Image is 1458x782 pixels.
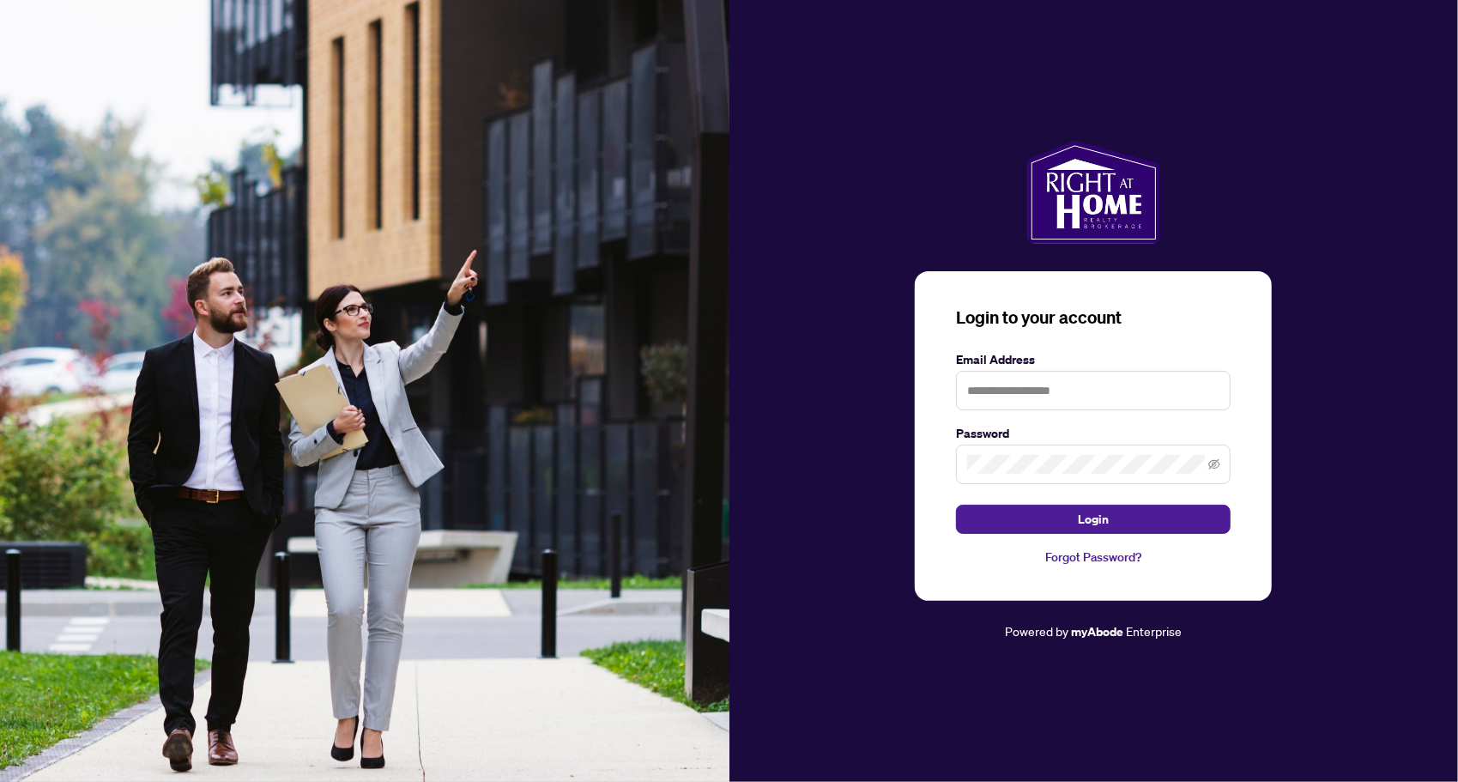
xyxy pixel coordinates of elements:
button: Login [956,505,1231,534]
a: myAbode [1071,622,1123,641]
label: Password [956,424,1231,443]
span: Powered by [1005,623,1068,639]
a: Forgot Password? [956,548,1231,567]
span: Enterprise [1126,623,1182,639]
span: eye-invisible [1208,458,1220,470]
span: Login [1078,506,1109,533]
h3: Login to your account [956,306,1231,330]
label: Email Address [956,350,1231,369]
img: ma-logo [1027,141,1160,244]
